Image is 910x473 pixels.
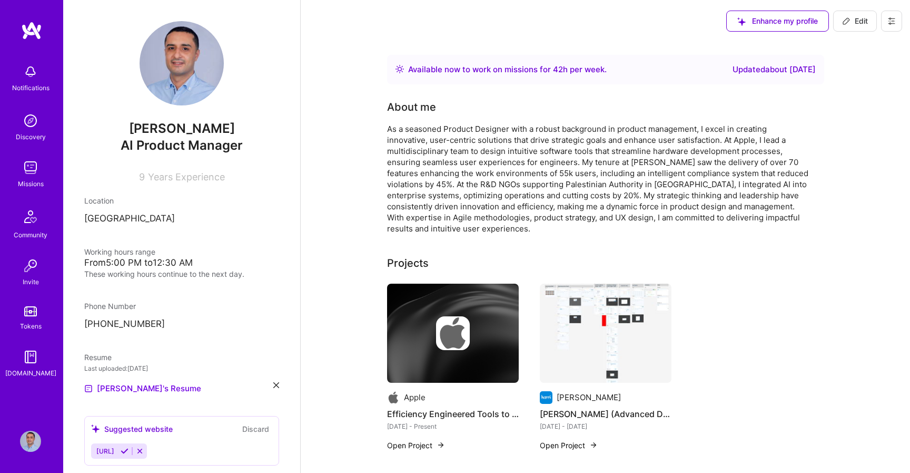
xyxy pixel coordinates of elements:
[5,368,56,379] div: [DOMAIN_NAME]
[553,64,563,74] span: 42
[540,391,552,404] img: Company logo
[273,382,279,388] i: icon Close
[121,138,243,153] span: AI Product Manager
[387,284,519,383] img: cover
[726,11,829,32] button: Enhance my profile
[20,346,41,368] img: guide book
[91,423,173,435] div: Suggested website
[20,157,41,178] img: teamwork
[23,276,39,287] div: Invite
[96,447,114,455] span: [URL]
[84,353,112,362] span: Resume
[84,268,279,279] div: These working hours continue to the next day.
[540,407,671,421] h4: [PERSON_NAME] (Advanced Deployment Automated Machine) for Compliance of QSR
[395,65,404,73] img: Availability
[540,421,671,432] div: [DATE] - [DATE]
[387,421,519,432] div: [DATE] - Present
[20,321,42,332] div: Tokens
[408,63,607,76] div: Available now to work on missions for h per week .
[20,61,41,82] img: bell
[148,171,225,182] span: Years Experience
[404,392,426,403] div: Apple
[84,318,279,331] p: [PHONE_NUMBER]
[136,447,144,455] i: Reject
[589,441,598,449] img: arrow-right
[387,99,436,115] div: About me
[84,363,279,374] div: Last uploaded: [DATE]
[833,11,877,32] button: Edit
[17,431,44,452] a: User Avatar
[737,17,746,26] i: icon SuggestedTeams
[91,424,100,433] i: icon SuggestedTeams
[84,121,279,137] span: [PERSON_NAME]
[239,423,272,435] button: Discard
[84,384,93,393] img: Resume
[842,16,868,26] span: Edit
[12,82,50,93] div: Notifications
[540,440,598,451] button: Open Project
[84,247,155,256] span: Working hours range
[737,16,818,26] span: Enhance my profile
[84,382,201,395] a: [PERSON_NAME]'s Resume
[436,316,470,350] img: Company logo
[16,131,46,142] div: Discovery
[540,284,671,383] img: ADAM (Advanced Deployment Automated Machine) for Compliance of QSR
[139,171,145,182] span: 9
[20,431,41,452] img: User Avatar
[20,255,41,276] img: Invite
[557,392,621,403] div: [PERSON_NAME]
[387,407,519,421] h4: Efficiency Engineered Tools to Build AI
[84,302,136,311] span: Phone Number
[437,441,445,449] img: arrow-right
[387,255,429,271] div: Projects
[140,21,224,105] img: User Avatar
[24,306,37,316] img: tokens
[21,21,42,40] img: logo
[84,257,279,268] div: From 5:00 PM to 12:30 AM
[387,440,445,451] button: Open Project
[387,123,808,234] div: As a seasoned Product Designer with a robust background in product management, I excel in creatin...
[18,204,43,229] img: Community
[84,213,279,225] p: [GEOGRAPHIC_DATA]
[18,178,44,189] div: Missions
[733,63,816,76] div: Updated about [DATE]
[387,391,400,404] img: Company logo
[20,110,41,131] img: discovery
[14,229,47,240] div: Community
[121,447,128,455] i: Accept
[84,195,279,206] div: Location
